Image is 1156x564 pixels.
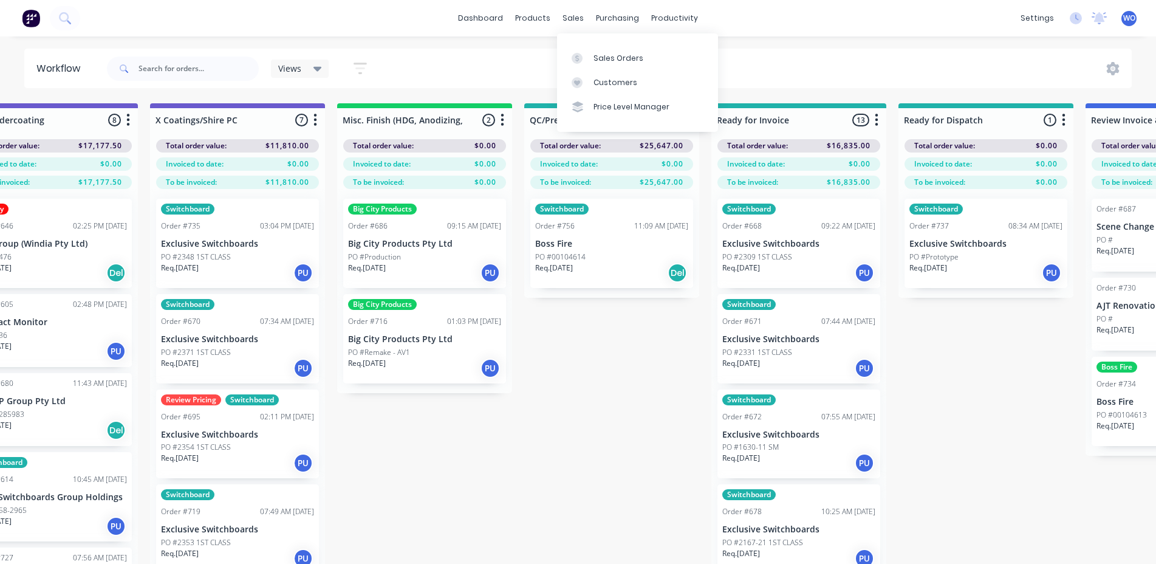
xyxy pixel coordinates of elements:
[722,347,792,358] p: PO #2331 1ST CLASS
[348,299,417,310] div: Big City Products
[348,347,410,358] p: PO #Remake - AV1
[722,411,762,422] div: Order #672
[156,294,319,383] div: SwitchboardOrder #67007:34 AM [DATE]Exclusive SwitchboardsPO #2371 1ST CLASSReq.[DATE]PU
[161,524,314,535] p: Exclusive Switchboards
[668,263,687,283] div: Del
[722,252,792,263] p: PO #2309 1ST CLASS
[166,159,224,170] span: Invoiced to date:
[1036,140,1058,151] span: $0.00
[260,316,314,327] div: 07:34 AM [DATE]
[1096,314,1113,325] p: PO #
[481,263,500,283] div: PU
[73,299,127,310] div: 02:48 PM [DATE]
[727,140,788,151] span: Total order value:
[557,95,718,119] a: Price Level Manager
[73,552,127,563] div: 07:56 AM [DATE]
[78,140,122,151] span: $17,177.50
[722,453,760,464] p: Req. [DATE]
[22,9,40,27] img: Factory
[161,334,314,345] p: Exclusive Switchboards
[1036,159,1058,170] span: $0.00
[348,263,386,273] p: Req. [DATE]
[849,159,870,170] span: $0.00
[722,537,803,548] p: PO #2167-21 1ST CLASS
[1096,421,1134,432] p: Req. [DATE]
[343,199,506,288] div: Big City ProductsOrder #68609:15 AM [DATE]Big City Products Pty LtdPO #ProductionReq.[DATE]PU
[36,61,86,76] div: Workflow
[722,442,779,453] p: PO #1630-11 SM
[535,239,688,249] p: Boss Fire
[722,489,776,500] div: Switchboard
[161,263,199,273] p: Req. [DATE]
[914,177,965,188] span: To be invoiced:
[722,239,875,249] p: Exclusive Switchboards
[353,159,411,170] span: Invoiced to date:
[73,221,127,232] div: 02:25 PM [DATE]
[353,177,404,188] span: To be invoiced:
[348,252,401,263] p: PO #Production
[535,221,575,232] div: Order #756
[293,263,313,283] div: PU
[722,548,760,559] p: Req. [DATE]
[727,159,785,170] span: Invoiced to date:
[1101,177,1152,188] span: To be invoiced:
[727,177,778,188] span: To be invoiced:
[1042,263,1061,283] div: PU
[1008,221,1062,232] div: 08:34 AM [DATE]
[1096,325,1134,335] p: Req. [DATE]
[1096,362,1137,373] div: Boss Fire
[634,221,688,232] div: 11:09 AM [DATE]
[293,453,313,473] div: PU
[139,57,259,81] input: Search for orders...
[722,358,760,369] p: Req. [DATE]
[225,394,279,405] div: Switchboard
[348,334,501,345] p: Big City Products Pty Ltd
[722,430,875,440] p: Exclusive Switchboards
[535,252,586,263] p: PO #00104614
[540,159,598,170] span: Invoiced to date:
[293,359,313,378] div: PU
[722,299,776,310] div: Switchboard
[914,140,975,151] span: Total order value:
[1096,204,1136,215] div: Order #687
[166,177,217,188] span: To be invoiced:
[287,159,309,170] span: $0.00
[593,53,643,64] div: Sales Orders
[722,221,762,232] div: Order #668
[265,177,309,188] span: $11,810.00
[481,359,500,378] div: PU
[265,140,309,151] span: $11,810.00
[855,359,874,378] div: PU
[100,159,122,170] span: $0.00
[161,239,314,249] p: Exclusive Switchboards
[1096,410,1147,421] p: PO #00104613
[348,239,501,249] p: Big City Products Pty Ltd
[640,140,683,151] span: $25,647.00
[278,62,301,75] span: Views
[1014,9,1060,27] div: settings
[722,394,776,405] div: Switchboard
[452,9,509,27] a: dashboard
[909,252,959,263] p: PO #Prototype
[474,140,496,151] span: $0.00
[827,177,870,188] span: $16,835.00
[593,101,669,112] div: Price Level Manager
[909,239,1062,249] p: Exclusive Switchboards
[722,316,762,327] div: Order #671
[161,204,214,215] div: Switchboard
[557,70,718,95] a: Customers
[161,394,221,405] div: Review Pricing
[348,358,386,369] p: Req. [DATE]
[161,548,199,559] p: Req. [DATE]
[260,411,314,422] div: 02:11 PM [DATE]
[161,347,231,358] p: PO #2371 1ST CLASS
[1096,379,1136,390] div: Order #734
[156,199,319,288] div: SwitchboardOrder #73503:04 PM [DATE]Exclusive SwitchboardsPO #2348 1ST CLASSReq.[DATE]PU
[161,221,200,232] div: Order #735
[161,299,214,310] div: Switchboard
[593,77,637,88] div: Customers
[156,390,319,479] div: Review PricingSwitchboardOrder #69502:11 PM [DATE]Exclusive SwitchboardsPO #2354 1ST CLASSReq.[DA...
[821,316,875,327] div: 07:44 AM [DATE]
[662,159,683,170] span: $0.00
[106,342,126,361] div: PU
